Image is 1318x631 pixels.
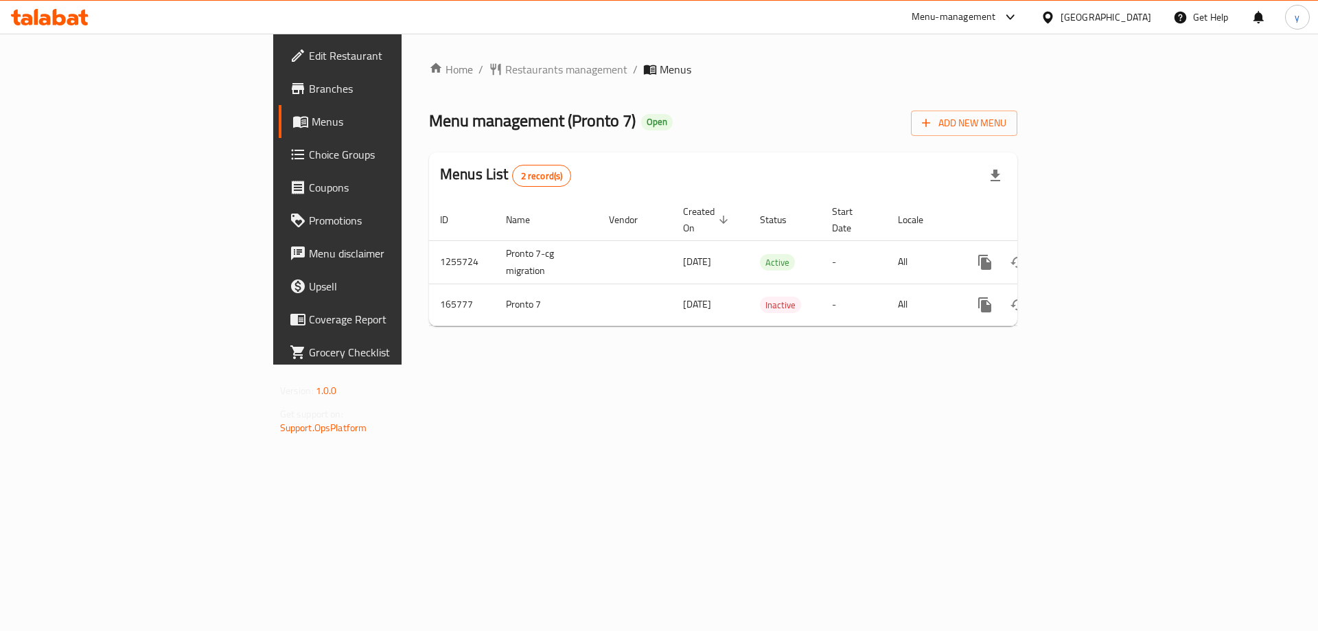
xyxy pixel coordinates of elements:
[279,105,494,138] a: Menus
[429,199,1111,326] table: enhanced table
[506,211,548,228] span: Name
[280,382,314,400] span: Version:
[279,303,494,336] a: Coverage Report
[911,111,1017,136] button: Add New Menu
[440,164,571,187] h2: Menus List
[760,211,805,228] span: Status
[1295,10,1299,25] span: y
[512,165,572,187] div: Total records count
[1002,288,1034,321] button: Change Status
[821,240,887,284] td: -
[898,211,941,228] span: Locale
[309,344,483,360] span: Grocery Checklist
[312,113,483,130] span: Menus
[429,61,1017,78] nav: breadcrumb
[683,203,732,236] span: Created On
[683,295,711,313] span: [DATE]
[912,9,996,25] div: Menu-management
[309,311,483,328] span: Coverage Report
[495,240,598,284] td: Pronto 7-cg migration
[887,284,958,325] td: All
[505,61,627,78] span: Restaurants management
[495,284,598,325] td: Pronto 7
[760,255,795,271] span: Active
[309,245,483,262] span: Menu disclaimer
[279,72,494,105] a: Branches
[280,405,343,423] span: Get support on:
[513,170,571,183] span: 2 record(s)
[609,211,656,228] span: Vendor
[1061,10,1151,25] div: [GEOGRAPHIC_DATA]
[922,115,1006,132] span: Add New Menu
[832,203,870,236] span: Start Date
[279,138,494,171] a: Choice Groups
[309,212,483,229] span: Promotions
[309,47,483,64] span: Edit Restaurant
[760,254,795,271] div: Active
[279,237,494,270] a: Menu disclaimer
[309,146,483,163] span: Choice Groups
[683,253,711,271] span: [DATE]
[309,179,483,196] span: Coupons
[279,39,494,72] a: Edit Restaurant
[760,297,801,313] span: Inactive
[969,246,1002,279] button: more
[1002,246,1034,279] button: Change Status
[958,199,1111,241] th: Actions
[489,61,627,78] a: Restaurants management
[279,204,494,237] a: Promotions
[279,336,494,369] a: Grocery Checklist
[660,61,691,78] span: Menus
[280,419,367,437] a: Support.OpsPlatform
[279,171,494,204] a: Coupons
[821,284,887,325] td: -
[641,116,673,128] span: Open
[309,80,483,97] span: Branches
[429,105,636,136] span: Menu management ( Pronto 7 )
[309,278,483,295] span: Upsell
[887,240,958,284] td: All
[316,382,337,400] span: 1.0.0
[440,211,466,228] span: ID
[979,159,1012,192] div: Export file
[641,114,673,130] div: Open
[969,288,1002,321] button: more
[279,270,494,303] a: Upsell
[633,61,638,78] li: /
